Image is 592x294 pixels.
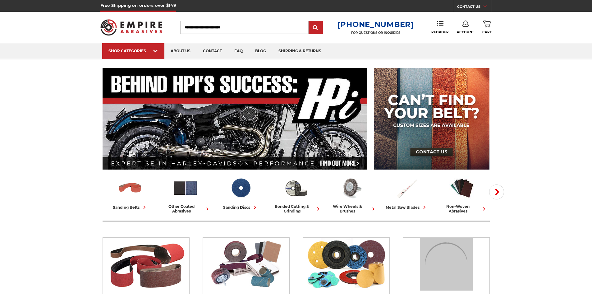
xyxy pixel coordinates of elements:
div: other coated abrasives [160,204,211,213]
img: Other Coated Abrasives [206,238,286,291]
a: sanding belts [105,175,155,211]
div: wire wheels & brushes [326,204,377,213]
div: sanding discs [223,204,258,211]
p: FOR QUESTIONS OR INQUIRIES [337,31,414,35]
a: faq [228,43,249,59]
img: Bonded Cutting & Grinding [283,175,309,201]
span: Account [457,30,474,34]
a: non-woven abrasives [437,175,487,213]
input: Submit [310,21,322,34]
a: [PHONE_NUMBER] [337,20,414,29]
img: Wire Wheels & Brushes [338,175,364,201]
img: Sanding Discs [228,175,254,201]
a: blog [249,43,272,59]
a: about us [164,43,197,59]
a: contact [197,43,228,59]
img: Sanding Belts [106,238,186,291]
img: Sanding Discs [306,238,386,291]
div: sanding belts [113,204,148,211]
img: Sanding Belts [117,175,143,201]
img: Other Coated Abrasives [172,175,198,201]
img: Empire Abrasives [100,15,163,40]
a: sanding discs [216,175,266,211]
a: Cart [482,21,492,34]
img: Non-woven Abrasives [449,175,475,201]
div: non-woven abrasives [437,204,487,213]
span: Cart [482,30,492,34]
a: shipping & returns [272,43,328,59]
div: bonded cutting & grinding [271,204,321,213]
a: metal saw blades [382,175,432,211]
a: bonded cutting & grinding [271,175,321,213]
img: Metal Saw Blades [394,175,420,201]
a: Reorder [431,21,448,34]
div: SHOP CATEGORIES [108,49,158,53]
div: metal saw blades [386,204,428,211]
button: Next [489,184,504,199]
a: wire wheels & brushes [326,175,377,213]
img: promo banner for custom belts. [374,68,489,170]
span: Reorder [431,30,448,34]
a: other coated abrasives [160,175,211,213]
a: CONTACT US [457,3,492,12]
img: Bonded Cutting & Grinding [420,238,473,291]
img: Banner for an interview featuring Horsepower Inc who makes Harley performance upgrades featured o... [103,68,368,170]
